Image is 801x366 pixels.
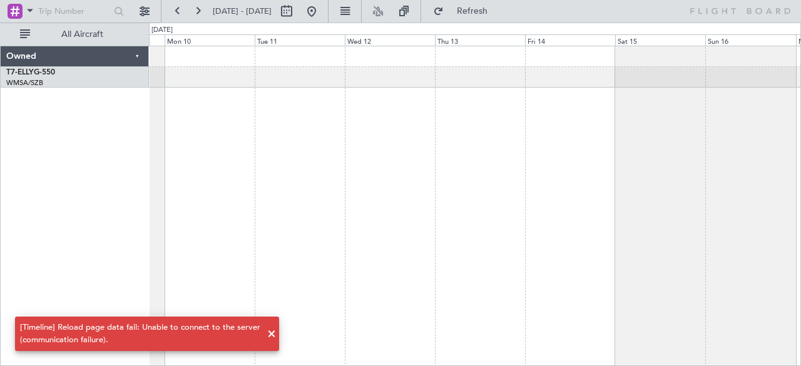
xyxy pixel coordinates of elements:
[6,69,55,76] a: T7-ELLYG-550
[435,34,525,46] div: Thu 13
[446,7,499,16] span: Refresh
[525,34,615,46] div: Fri 14
[213,6,272,17] span: [DATE] - [DATE]
[6,78,43,88] a: WMSA/SZB
[615,34,705,46] div: Sat 15
[20,322,260,346] div: [Timeline] Reload page data fail: Unable to connect to the server (communication failure).
[345,34,435,46] div: Wed 12
[705,34,795,46] div: Sun 16
[151,25,173,36] div: [DATE]
[6,69,34,76] span: T7-ELLY
[38,2,110,21] input: Trip Number
[14,24,136,44] button: All Aircraft
[165,34,255,46] div: Mon 10
[255,34,345,46] div: Tue 11
[33,30,132,39] span: All Aircraft
[427,1,503,21] button: Refresh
